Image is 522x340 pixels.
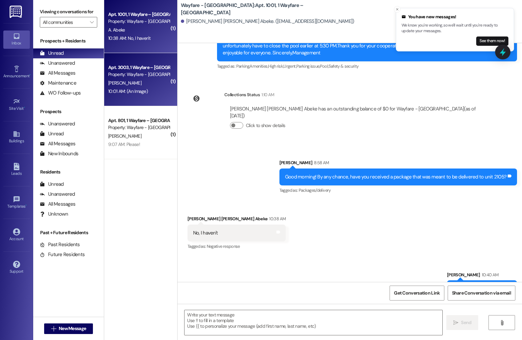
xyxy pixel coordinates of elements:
span: A. Abeke [108,27,125,33]
div: 9:07 AM: Please! [108,141,140,147]
i:  [499,320,504,325]
span: Share Conversation via email [452,290,511,297]
button: Get Conversation Link [390,286,444,301]
div: Property: Wayfare - [GEOGRAPHIC_DATA] [108,124,170,131]
span: High risk , [268,63,284,69]
div: Tagged as: [279,185,517,195]
span: Parking issue , [296,63,320,69]
span: • [26,203,27,208]
div: [PERSON_NAME] [PERSON_NAME] Abeke. ([EMAIL_ADDRESS][DOMAIN_NAME]) [181,18,354,25]
b: Wayfare - [GEOGRAPHIC_DATA]: Apt. 1001, 1 Wayfare – [GEOGRAPHIC_DATA] [181,2,314,16]
div: Past + Future Residents [33,229,104,236]
div: 10:38 AM [267,215,286,222]
span: Get Conversation Link [394,290,440,297]
span: Parking , [236,63,250,69]
span: Pool , [320,63,329,69]
div: Apt. 3003, 1 Wayfare – [GEOGRAPHIC_DATA] [108,64,170,71]
div: Unanswered [40,60,75,67]
button: Close toast [394,6,401,13]
div: Unknown [40,211,68,218]
div: All Messages [40,70,75,77]
div: Maintenance [40,80,76,87]
a: Site Visit • [3,96,30,114]
span: Amenities , [250,63,268,69]
div: Past Residents [40,241,80,248]
div: [PERSON_NAME] [PERSON_NAME] Abeke [187,215,286,225]
button: See them now! [476,36,508,46]
div: Future Residents [40,251,85,258]
a: Account [3,226,30,244]
div: Prospects [33,108,104,115]
div: WO Follow-ups [40,90,81,97]
span: Packages/delivery [299,187,331,193]
span: [PERSON_NAME] [108,80,141,86]
span: New Message [59,325,86,332]
div: Tagged as: [217,61,517,71]
div: Unread [40,50,64,57]
span: • [24,105,25,110]
div: 10:01 AM: (An Image) [108,88,148,94]
input: All communities [43,17,87,28]
i:  [453,320,458,325]
label: Click to show details [246,122,285,129]
i:  [90,20,94,25]
a: Buildings [3,128,30,146]
a: Templates • [3,194,30,212]
span: • [30,73,31,77]
div: Unread [40,130,64,137]
div: No, I haven't [193,230,218,237]
div: Property: Wayfare - [GEOGRAPHIC_DATA] [108,18,170,25]
div: Unread [40,181,64,188]
div: Tagged as: [187,241,286,251]
div: Apt. 801, 1 Wayfare – [GEOGRAPHIC_DATA] [108,117,170,124]
div: 1:10 AM [260,91,274,98]
div: [PERSON_NAME] [279,159,517,169]
div: Collections Status [224,91,260,98]
div: [PERSON_NAME] [447,271,517,281]
div: 10:38 AM: No, I haven't [108,35,150,41]
p: We know you're working, so we'll wait until you're ready to update your messages. [402,23,508,34]
span: [PERSON_NAME] [108,133,141,139]
a: Support [3,259,30,277]
div: You have new messages! [402,14,508,20]
div: All Messages [40,201,75,208]
a: Inbox [3,31,30,48]
div: Unanswered [40,120,75,127]
div: Unanswered [40,191,75,198]
div: All Messages [40,140,75,147]
div: Prospects + Residents [33,37,104,44]
img: ResiDesk Logo [10,6,23,18]
a: Leads [3,161,30,179]
div: Good morning! By any chance, have you received a package that was meant to be delivered to unit 2... [285,173,506,180]
span: Send [461,319,471,326]
div: Residents [33,169,104,175]
div: 10:40 AM [480,271,499,278]
span: Safety & security [329,63,359,69]
div: [PERSON_NAME] [PERSON_NAME] Abeke has an outstanding balance of $0 for Wayfare - [GEOGRAPHIC_DATA... [230,105,482,120]
div: Property: Wayfare - [GEOGRAPHIC_DATA] [108,71,170,78]
label: Viewing conversations for [40,7,97,17]
div: 8:58 AM [312,159,329,166]
button: Share Conversation via email [448,286,515,301]
i:  [51,326,56,331]
div: New Inbounds [40,150,78,157]
button: New Message [44,323,93,334]
button: Send [446,315,479,330]
span: Negative response [207,243,240,249]
span: Urgent , [283,63,296,69]
div: Apt. 1001, 1 Wayfare – [GEOGRAPHIC_DATA] [108,11,170,18]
